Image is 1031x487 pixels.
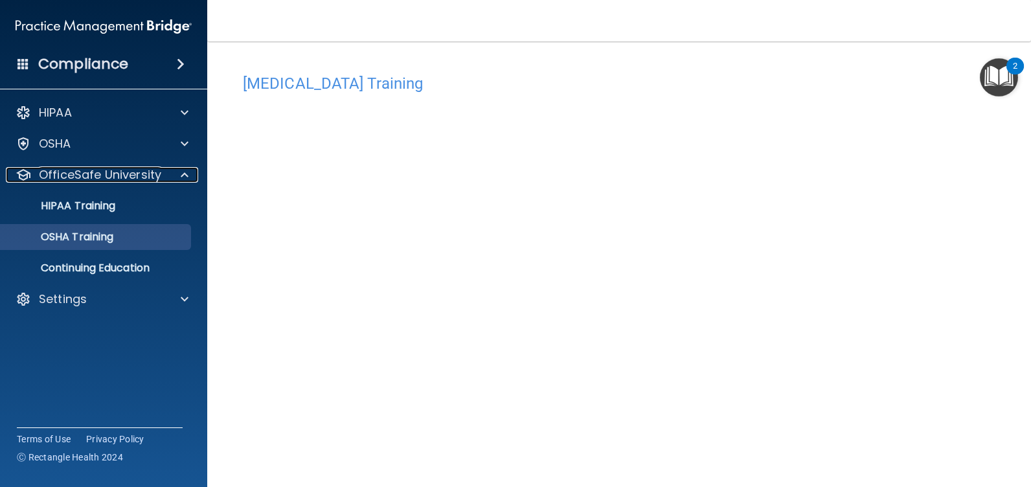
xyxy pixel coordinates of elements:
[39,167,161,183] p: OfficeSafe University
[16,291,188,307] a: Settings
[39,105,72,120] p: HIPAA
[16,167,188,183] a: OfficeSafe University
[38,55,128,73] h4: Compliance
[8,231,113,243] p: OSHA Training
[16,14,192,40] img: PMB logo
[243,75,995,92] h4: [MEDICAL_DATA] Training
[8,199,115,212] p: HIPAA Training
[39,291,87,307] p: Settings
[16,105,188,120] a: HIPAA
[17,451,123,464] span: Ⓒ Rectangle Health 2024
[980,58,1018,96] button: Open Resource Center, 2 new notifications
[1013,66,1017,83] div: 2
[39,136,71,152] p: OSHA
[17,433,71,446] a: Terms of Use
[8,262,185,275] p: Continuing Education
[16,136,188,152] a: OSHA
[86,433,144,446] a: Privacy Policy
